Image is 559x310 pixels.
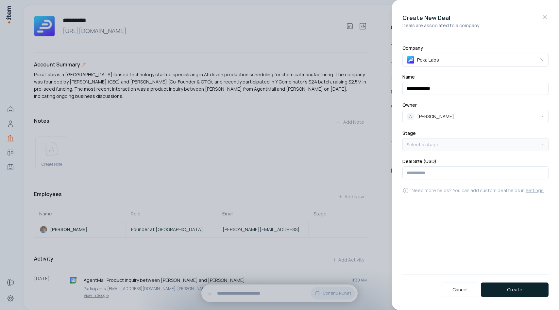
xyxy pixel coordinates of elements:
[402,22,549,29] p: Deals are associated to a company
[402,103,549,107] label: Owner
[402,46,549,50] label: Company
[442,283,478,297] button: Cancel
[526,187,544,193] a: Settings
[402,75,549,79] label: Name
[402,131,549,136] label: Stage
[412,187,545,194] span: Need more fields? You can add custom deal fields in .
[481,283,549,297] button: Create
[407,56,415,64] img: Poka Labs
[417,56,439,64] span: Poka Labs
[402,159,549,164] label: Deal Size (USD)
[402,13,549,22] h2: Create New Deal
